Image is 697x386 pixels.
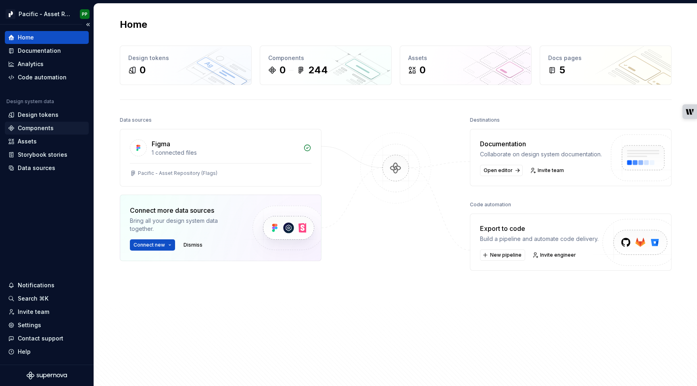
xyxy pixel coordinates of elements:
[480,139,602,149] div: Documentation
[18,60,44,68] div: Analytics
[5,58,89,71] a: Analytics
[540,46,672,85] a: Docs pages5
[540,252,576,258] span: Invite engineer
[5,71,89,84] a: Code automation
[128,54,243,62] div: Design tokens
[134,242,165,248] span: Connect new
[5,108,89,121] a: Design tokens
[5,44,89,57] a: Documentation
[5,31,89,44] a: Home
[6,9,15,19] img: 8d0dbd7b-a897-4c39-8ca0-62fbda938e11.png
[152,139,170,149] div: Figma
[5,135,89,148] a: Assets
[18,295,48,303] div: Search ⌘K
[480,150,602,158] div: Collaborate on design system documentation.
[18,47,61,55] div: Documentation
[308,64,328,77] div: 244
[6,98,54,105] div: Design system data
[18,308,49,316] div: Invite team
[559,64,565,77] div: 5
[5,148,89,161] a: Storybook stories
[120,18,147,31] h2: Home
[180,239,206,251] button: Dismiss
[260,46,392,85] a: Components0244
[280,64,286,77] div: 0
[470,114,500,126] div: Destinations
[5,319,89,332] a: Settings
[470,199,511,210] div: Code automation
[528,165,568,176] a: Invite team
[152,149,298,157] div: 1 connected files
[5,279,89,292] button: Notifications
[18,33,34,42] div: Home
[82,11,88,17] div: PP
[400,46,532,85] a: Assets0
[480,224,599,233] div: Export to code
[480,165,523,176] a: Open editor
[140,64,146,77] div: 0
[120,114,152,126] div: Data sources
[18,348,31,356] div: Help
[138,170,217,176] div: Pacific - Asset Repository (Flags)
[530,249,580,261] a: Invite engineer
[419,64,426,77] div: 0
[18,334,63,342] div: Contact support
[538,167,564,174] span: Invite team
[484,167,513,174] span: Open editor
[5,162,89,174] a: Data sources
[19,10,70,18] div: Pacific - Asset Repository (Flags)
[5,305,89,318] a: Invite team
[490,252,522,258] span: New pipeline
[27,371,67,380] svg: Supernova Logo
[268,54,383,62] div: Components
[130,205,239,215] div: Connect more data sources
[18,124,54,132] div: Components
[120,46,252,85] a: Design tokens0
[5,122,89,135] a: Components
[18,164,55,172] div: Data sources
[2,5,92,23] button: Pacific - Asset Repository (Flags)PP
[548,54,663,62] div: Docs pages
[18,151,67,159] div: Storybook stories
[184,242,202,248] span: Dismiss
[5,292,89,305] button: Search ⌘K
[408,54,523,62] div: Assets
[120,129,321,187] a: Figma1 connected filesPacific - Asset Repository (Flags)
[130,217,239,233] div: Bring all your design system data together.
[18,73,67,81] div: Code automation
[130,239,175,251] button: Connect new
[5,332,89,345] button: Contact support
[18,111,58,119] div: Design tokens
[18,321,41,329] div: Settings
[480,235,599,243] div: Build a pipeline and automate code delivery.
[480,249,525,261] button: New pipeline
[82,19,94,30] button: Collapse sidebar
[18,137,37,145] div: Assets
[18,281,54,289] div: Notifications
[5,345,89,358] button: Help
